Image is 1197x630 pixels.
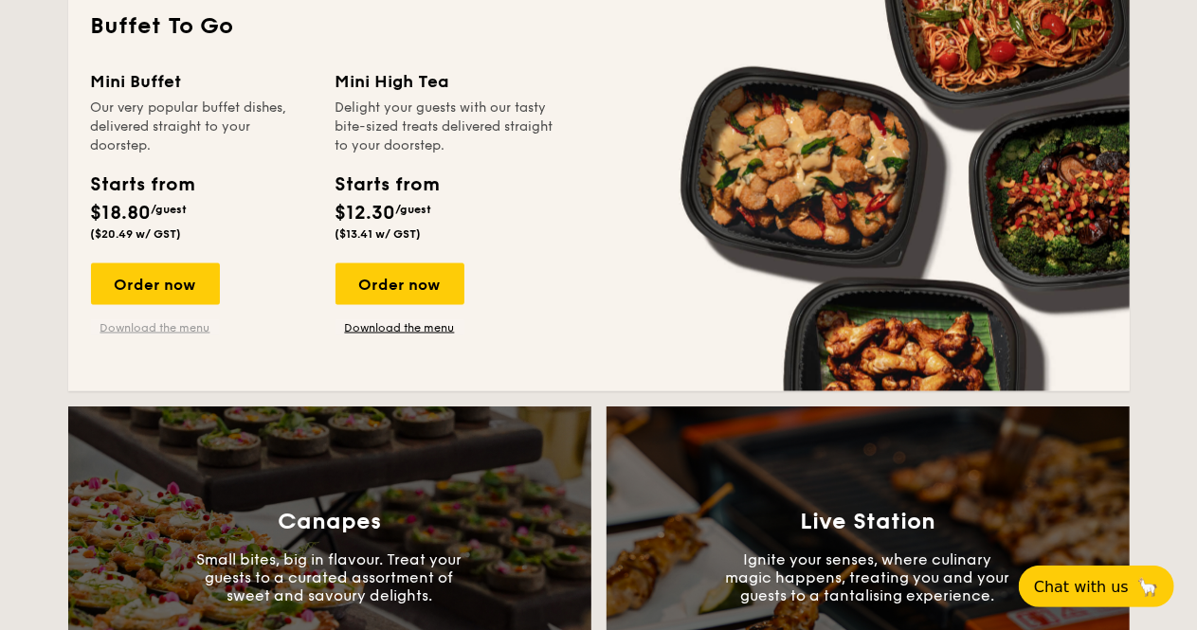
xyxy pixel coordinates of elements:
div: Mini High Tea [336,68,557,95]
span: ($13.41 w/ GST) [336,227,422,241]
span: $18.80 [91,202,152,225]
button: Chat with us🦙 [1019,566,1174,607]
div: Starts from [91,171,194,199]
div: Order now [336,263,464,305]
span: 🦙 [1136,576,1159,598]
div: Delight your guests with our tasty bite-sized treats delivered straight to your doorstep. [336,99,557,155]
a: Download the menu [336,320,464,335]
a: Download the menu [91,320,220,335]
span: ($20.49 w/ GST) [91,227,182,241]
div: Mini Buffet [91,68,313,95]
div: Starts from [336,171,439,199]
span: Chat with us [1034,578,1129,596]
h3: Live Station [800,510,935,536]
span: /guest [396,203,432,216]
div: Order now [91,263,220,305]
h2: Buffet To Go [91,11,1107,42]
p: Ignite your senses, where culinary magic happens, treating you and your guests to a tantalising e... [726,551,1010,605]
span: $12.30 [336,202,396,225]
h3: Canapes [278,510,381,536]
div: Our very popular buffet dishes, delivered straight to your doorstep. [91,99,313,155]
p: Small bites, big in flavour. Treat your guests to a curated assortment of sweet and savoury delig... [188,551,472,605]
span: /guest [152,203,188,216]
